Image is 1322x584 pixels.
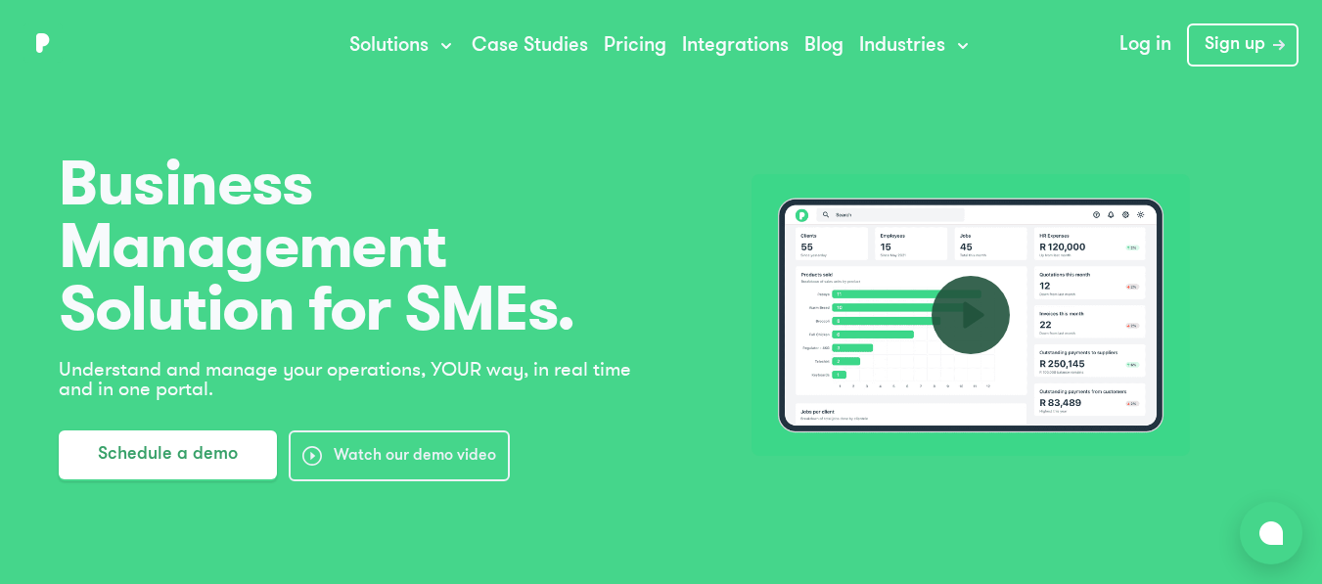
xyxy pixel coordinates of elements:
[1205,33,1265,57] span: Sign up
[859,34,945,58] span: Industries
[604,36,666,56] a: Pricing
[1259,521,1283,545] img: bubble-icon
[23,23,63,63] img: PiCortex
[349,34,429,58] span: Solutions
[682,36,789,56] a: Integrations
[59,430,277,479] button: Schedule a demo
[472,36,588,56] a: Case Studies
[349,34,456,58] button: Solutions
[289,430,510,481] button: Watch our demo video
[59,360,646,399] p: Understand and manage your operations, YOUR way, in real time and in one portal.
[59,153,646,340] span: Business Management Solution for SMEs.
[804,36,843,56] a: Blog
[334,444,496,468] span: Watch our demo video
[859,34,973,58] a: Industries
[1104,23,1187,67] a: Log in
[752,174,1190,457] button: industry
